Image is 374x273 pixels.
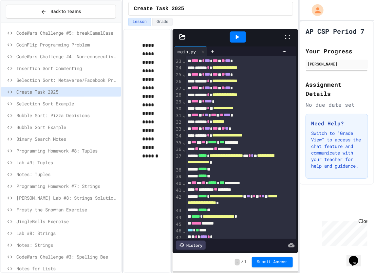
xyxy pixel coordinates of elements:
[16,41,119,48] span: CoinFlip Programming Problem
[174,187,182,194] div: 41
[174,72,182,79] div: 25
[306,46,368,56] h2: Your Progress
[182,181,186,186] span: Fold line
[241,260,243,265] span: /
[182,228,186,234] span: Fold line
[346,247,367,266] iframe: chat widget
[16,53,119,60] span: CodeWars Challenge #4: Non-consecutive number
[182,59,186,64] span: Fold line
[252,257,293,267] button: Submit Answer
[174,58,182,65] div: 23
[16,242,119,248] span: Notes: Strings
[16,147,119,154] span: Programming Homework #8: Tuples
[174,180,182,187] div: 40
[174,235,182,242] div: 47
[182,86,186,91] span: Fold line
[134,5,184,13] span: Create Task 2025
[174,214,182,221] div: 44
[306,101,368,109] div: No due date set
[16,206,119,213] span: Frosty the Snowman Exercise
[152,18,173,26] button: Grade
[16,100,119,107] span: Selection Sort Example
[174,208,182,214] div: 43
[174,48,199,55] div: main.py
[174,153,182,167] div: 37
[174,140,182,147] div: 35
[174,228,182,235] div: 46
[257,260,288,265] span: Submit Answer
[235,259,240,265] span: -
[174,221,182,228] div: 45
[306,80,368,98] h2: Assignment Details
[182,99,186,104] span: Fold line
[16,159,119,166] span: Lab #9: Tuples
[182,113,186,118] span: Fold line
[16,124,119,131] span: Bubble Sort Example
[6,5,116,19] button: Back to Teams
[182,126,186,132] span: Fold line
[174,99,182,106] div: 29
[174,146,182,153] div: 36
[174,92,182,99] div: 28
[16,253,119,260] span: CodeWars Challenge #3: Spelling Bee
[308,61,366,67] div: [PERSON_NAME]
[50,8,81,15] span: Back to Teams
[16,265,119,272] span: Notes for Lists
[182,188,186,193] span: Fold line
[16,230,119,237] span: Lab #8: Strings
[174,133,182,140] div: 34
[244,260,246,265] span: 1
[174,65,182,72] div: 24
[320,218,367,246] iframe: chat widget
[174,167,182,174] div: 38
[128,18,151,26] button: Lesson
[174,106,182,113] div: 30
[16,183,119,190] span: Programming Homework #7: Strings
[306,27,365,36] h1: AP CSP Period 7
[16,136,119,142] span: Binary Search Notes
[174,85,182,92] div: 27
[182,72,186,77] span: Fold line
[174,194,182,208] div: 42
[16,194,119,201] span: [PERSON_NAME] Lab #8: Strings Solutions
[174,126,182,133] div: 33
[176,241,206,250] div: History
[182,140,186,145] span: Fold line
[182,147,186,152] span: Fold line
[174,113,182,119] div: 31
[16,112,119,119] span: Bubble Sort: Pizza Decisions
[311,130,363,169] p: Switch to "Grade View" to access the chat feature and communicate with your teacher for help and ...
[305,3,325,18] div: My Account
[16,218,119,225] span: JingleBells Exercise
[311,119,363,127] h3: Need Help?
[174,46,207,56] div: main.py
[16,88,119,95] span: Create Task 2025
[174,79,182,85] div: 26
[3,3,45,42] div: Chat with us now!Close
[16,171,119,178] span: Notes: Tuples
[174,173,182,180] div: 39
[16,77,119,83] span: Selection Sort: Metaverse/Facebook Problem
[16,29,119,36] span: CodeWars Challenge #5: breakCamelCase
[174,119,182,126] div: 32
[16,65,119,72] span: Insertion Sort Commenting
